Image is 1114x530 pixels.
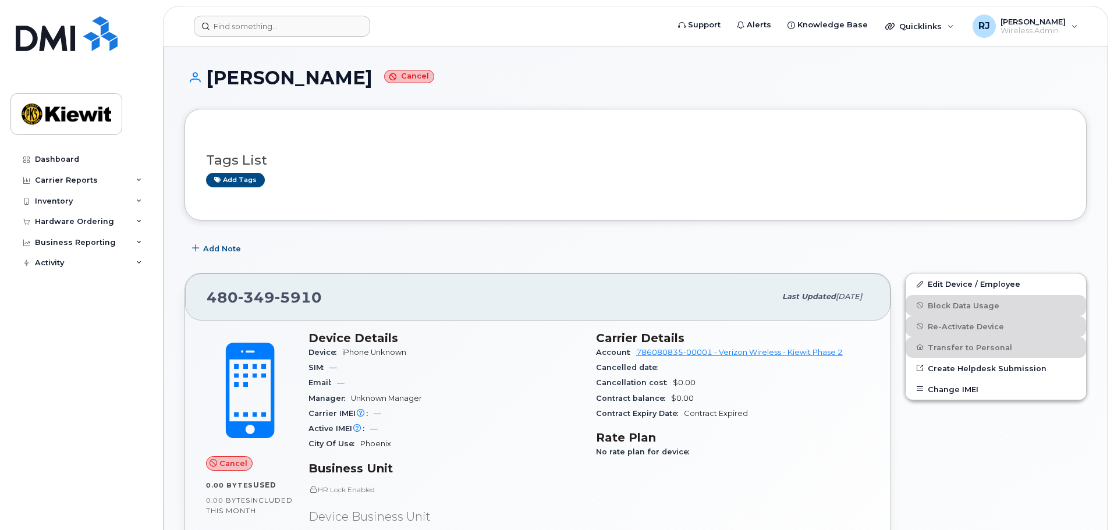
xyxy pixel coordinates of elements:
[308,508,582,525] p: Device Business Unit
[906,295,1086,316] button: Block Data Usage
[203,243,241,254] span: Add Note
[782,292,836,301] span: Last updated
[596,447,695,456] span: No rate plan for device
[308,348,342,357] span: Device
[384,70,434,83] small: Cancel
[906,273,1086,294] a: Edit Device / Employee
[636,348,843,357] a: 786080835-00001 - Verizon Wireless - Kiewit Phase 2
[928,322,1004,330] span: Re-Activate Device
[308,394,351,403] span: Manager
[308,439,360,448] span: City Of Use
[308,363,329,372] span: SIM
[906,358,1086,379] a: Create Helpdesk Submission
[360,439,391,448] span: Phoenix
[329,363,337,372] span: —
[308,378,337,387] span: Email
[836,292,862,301] span: [DATE]
[596,431,870,444] h3: Rate Plan
[1063,479,1105,521] iframe: Messenger Launcher
[906,316,1086,337] button: Re-Activate Device
[374,409,381,418] span: —
[906,379,1086,400] button: Change IMEI
[308,409,374,418] span: Carrier IMEI
[185,238,251,259] button: Add Note
[596,409,684,418] span: Contract Expiry Date
[684,409,748,418] span: Contract Expired
[596,363,664,372] span: Cancelled date
[206,153,1065,168] h3: Tags List
[370,424,378,433] span: —
[275,289,322,306] span: 5910
[206,481,253,489] span: 0.00 Bytes
[342,348,406,357] span: iPhone Unknown
[596,378,673,387] span: Cancellation cost
[253,481,276,489] span: used
[185,67,1087,88] h1: [PERSON_NAME]
[596,394,671,403] span: Contract balance
[337,378,345,387] span: —
[596,348,636,357] span: Account
[351,394,422,403] span: Unknown Manager
[906,337,1086,358] button: Transfer to Personal
[206,496,293,515] span: included this month
[308,485,582,495] p: HR Lock Enabled
[308,424,370,433] span: Active IMEI
[596,331,870,345] h3: Carrier Details
[671,394,694,403] span: $0.00
[206,173,265,187] a: Add tags
[673,378,696,387] span: $0.00
[206,496,250,504] span: 0.00 Bytes
[238,289,275,306] span: 349
[308,331,582,345] h3: Device Details
[207,289,322,306] span: 480
[308,461,582,475] h3: Business Unit
[219,458,247,469] span: Cancel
